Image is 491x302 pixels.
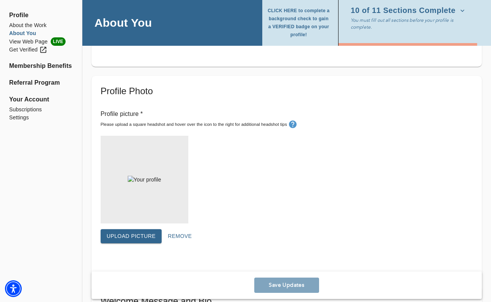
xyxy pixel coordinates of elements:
a: Membership Benefits [9,61,73,71]
button: Remove [165,229,195,243]
span: LIVE [51,37,66,46]
a: Settings [9,114,73,122]
button: CLICK HERE to complete a background check to gain a VERIFIED badge on your profile! [267,5,334,41]
button: tooltip [287,119,298,130]
small: Please upload a square headshot and hover over the icon to the right for additional headshot tips [101,122,287,127]
h5: Profile Photo [101,85,473,97]
button: 10 of 11 Sections Complete [351,5,468,17]
a: Get Verified [9,46,73,54]
a: Subscriptions [9,106,73,114]
button: Upload picture [101,229,162,243]
span: Remove [168,231,192,241]
div: Accessibility Menu [5,280,22,297]
span: Profile [9,11,73,20]
a: View Web PageLIVE [9,37,73,46]
span: Your Account [9,95,73,104]
span: CLICK HERE to complete a background check to gain a VERIFIED badge on your profile! [267,7,331,39]
p: Profile picture * [101,109,473,119]
h4: About You [95,16,152,30]
a: About You [9,29,73,37]
li: View Web Page [9,37,73,46]
a: About the Work [9,21,73,29]
img: Your profile [128,176,161,183]
div: Get Verified [9,46,47,54]
a: Referral Program [9,78,73,87]
span: 10 of 11 Sections Complete [351,7,465,14]
p: You must fill out all sections before your profile is complete. [351,17,470,31]
span: Upload picture [107,231,156,241]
